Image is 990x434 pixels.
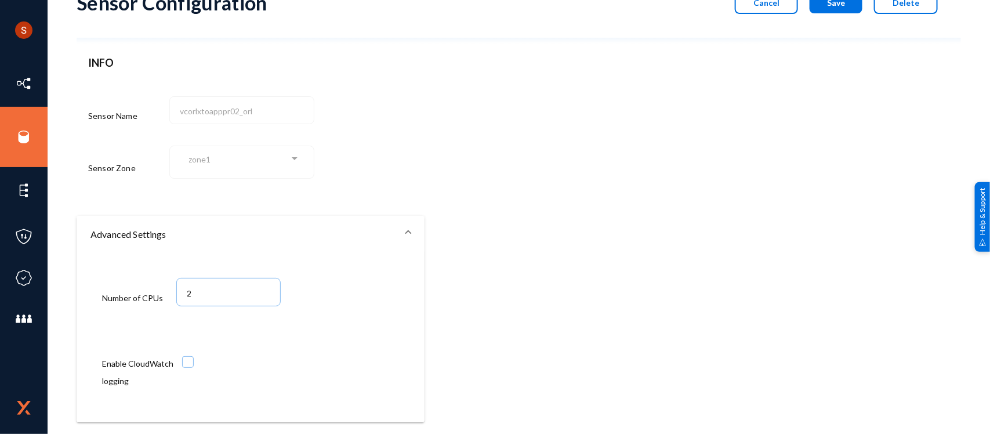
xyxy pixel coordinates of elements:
span: zone1 [189,154,211,164]
input: 1-64 [187,288,275,299]
img: icon-policies.svg [15,228,32,245]
div: Help & Support [975,182,990,252]
div: Sensor Name [88,94,169,138]
img: icon-elements.svg [15,182,32,199]
img: icon-members.svg [15,310,32,328]
input: Name [180,106,309,117]
mat-panel-title: Advanced Settings [90,227,397,241]
img: icon-compliance.svg [15,269,32,287]
img: icon-sources.svg [15,128,32,146]
div: Number of CPUs [102,276,176,320]
header: INFO [88,55,413,71]
img: help_support.svg [979,238,987,246]
mat-expansion-panel-header: Advanced Settings [77,216,425,253]
div: Sensor Zone [88,144,169,193]
div: Enable CloudWatch logging [102,355,176,390]
img: icon-inventory.svg [15,75,32,92]
img: ACg8ocLCHWB70YVmYJSZIkanuWRMiAOKj9BOxslbKTvretzi-06qRA=s96-c [15,21,32,39]
div: Advanced Settings [77,253,425,422]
